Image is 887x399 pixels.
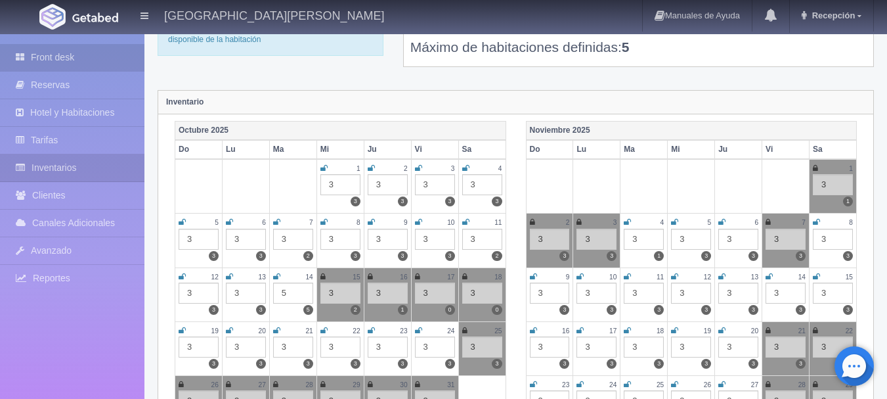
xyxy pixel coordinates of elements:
[357,165,360,172] small: 1
[445,251,455,261] label: 3
[748,251,758,261] label: 3
[701,359,711,369] label: 3
[256,359,266,369] label: 3
[259,273,266,281] small: 13
[654,359,664,369] label: 3
[353,327,360,335] small: 22
[492,197,502,206] label: 3
[657,273,664,281] small: 11
[704,273,711,281] small: 12
[530,283,570,304] div: 3
[166,97,204,106] strong: Inventario
[209,305,219,315] label: 3
[447,219,454,226] small: 10
[622,39,630,55] b: 5
[400,273,407,281] small: 16
[849,165,853,172] small: 1
[846,327,853,335] small: 22
[671,229,711,250] div: 3
[404,165,408,172] small: 2
[609,327,617,335] small: 17
[798,327,806,335] small: 21
[798,273,806,281] small: 14
[492,359,502,369] label: 3
[566,273,570,281] small: 9
[494,327,502,335] small: 25
[576,229,617,250] div: 3
[226,337,266,358] div: 3
[351,197,360,206] label: 3
[215,219,219,226] small: 5
[415,174,455,195] div: 3
[209,251,219,261] label: 3
[351,251,360,261] label: 3
[368,283,408,304] div: 3
[273,283,313,304] div: 5
[802,219,806,226] small: 7
[226,229,266,250] div: 3
[530,229,570,250] div: 3
[562,327,569,335] small: 16
[559,251,569,261] label: 3
[222,140,269,159] th: Lu
[701,305,711,315] label: 3
[415,337,455,358] div: 3
[462,174,502,195] div: 3
[368,229,408,250] div: 3
[766,337,806,358] div: 3
[813,283,853,304] div: 3
[462,229,502,250] div: 3
[624,337,664,358] div: 3
[445,305,455,315] label: 0
[526,121,857,140] th: Noviembre 2025
[620,140,668,159] th: Ma
[624,283,664,304] div: 3
[748,305,758,315] label: 3
[494,273,502,281] small: 18
[211,381,219,388] small: 26
[353,381,360,388] small: 29
[445,197,455,206] label: 3
[211,327,219,335] small: 19
[259,327,266,335] small: 20
[657,327,664,335] small: 18
[798,381,806,388] small: 28
[701,251,711,261] label: 3
[309,219,313,226] small: 7
[320,283,360,304] div: 3
[305,273,313,281] small: 14
[762,140,810,159] th: Vi
[813,229,853,250] div: 3
[400,381,407,388] small: 30
[256,305,266,315] label: 3
[813,174,853,195] div: 3
[445,359,455,369] label: 3
[175,140,223,159] th: Do
[613,219,617,226] small: 3
[353,273,360,281] small: 15
[492,305,502,315] label: 0
[748,359,758,369] label: 3
[262,219,266,226] small: 6
[573,140,620,159] th: Lu
[718,229,758,250] div: 3
[269,140,316,159] th: Ma
[607,359,617,369] label: 3
[671,283,711,304] div: 3
[813,337,853,358] div: 3
[179,337,219,358] div: 3
[607,251,617,261] label: 3
[273,229,313,250] div: 3
[39,4,66,30] img: Getabed
[559,305,569,315] label: 3
[624,229,664,250] div: 3
[273,337,313,358] div: 3
[657,381,664,388] small: 25
[498,165,502,172] small: 4
[72,12,118,22] img: Getabed
[351,305,360,315] label: 2
[400,327,407,335] small: 23
[320,337,360,358] div: 3
[447,273,454,281] small: 17
[447,327,454,335] small: 24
